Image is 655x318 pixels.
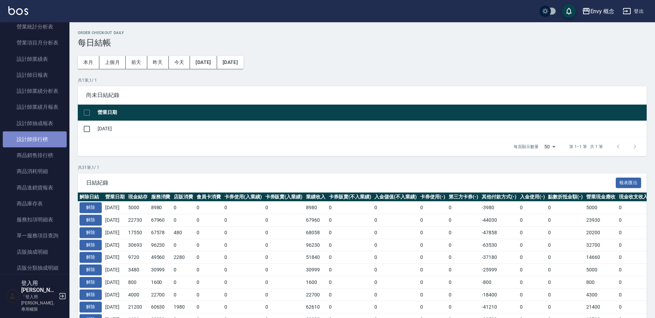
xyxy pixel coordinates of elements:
[223,264,264,276] td: 0
[3,131,67,147] a: 設計師排行榜
[264,301,305,313] td: 0
[327,226,373,239] td: 0
[620,5,647,18] button: 登出
[6,289,19,303] img: Person
[103,239,126,251] td: [DATE]
[617,288,650,301] td: 0
[480,264,518,276] td: -25999
[3,180,67,196] a: 商品進銷貨報表
[546,214,584,227] td: 0
[126,288,149,301] td: 4000
[264,202,305,214] td: 0
[304,288,327,301] td: 22700
[3,196,67,212] a: 商品庫存表
[126,239,149,251] td: 30693
[418,226,447,239] td: 0
[21,294,57,312] p: 「登入用[PERSON_NAME]」專用權限
[304,264,327,276] td: 30999
[103,264,126,276] td: [DATE]
[304,226,327,239] td: 68058
[80,290,102,300] button: 解除
[103,251,126,264] td: [DATE]
[3,244,67,260] a: 店販抽成明細
[447,301,480,313] td: 0
[149,239,172,251] td: 96230
[447,193,480,202] th: 第三方卡券(-)
[78,193,103,202] th: 解除日結
[518,251,547,264] td: 0
[546,276,584,288] td: 0
[518,264,547,276] td: 0
[304,239,327,251] td: 96230
[126,251,149,264] td: 9720
[518,226,547,239] td: 0
[103,193,126,202] th: 營業日期
[99,56,126,69] button: 上個月
[80,227,102,238] button: 解除
[480,288,518,301] td: -18400
[584,288,617,301] td: 4300
[584,251,617,264] td: 14660
[304,276,327,288] td: 1600
[223,276,264,288] td: 0
[103,288,126,301] td: [DATE]
[149,226,172,239] td: 67578
[149,193,172,202] th: 服務消費
[546,251,584,264] td: 0
[617,264,650,276] td: 0
[195,214,223,227] td: 0
[518,276,547,288] td: 0
[418,276,447,288] td: 0
[514,144,539,150] p: 每頁顯示數量
[447,288,480,301] td: 0
[617,276,650,288] td: 0
[264,239,305,251] td: 0
[584,214,617,227] td: 23930
[217,56,243,69] button: [DATE]
[480,226,518,239] td: -47858
[3,163,67,179] a: 商品消耗明細
[96,121,647,137] td: [DATE]
[617,202,650,214] td: 0
[546,288,584,301] td: 0
[447,264,480,276] td: 0
[80,202,102,213] button: 解除
[149,202,172,214] td: 8980
[172,276,195,288] td: 0
[418,239,447,251] td: 0
[3,115,67,131] a: 設計師抽成報表
[264,288,305,301] td: 0
[418,264,447,276] td: 0
[80,215,102,226] button: 解除
[518,239,547,251] td: 0
[304,251,327,264] td: 51840
[190,56,217,69] button: [DATE]
[172,214,195,227] td: 0
[223,301,264,313] td: 0
[149,251,172,264] td: 49560
[86,92,638,99] span: 尚未日結紀錄
[579,4,617,18] button: Envy 概念
[447,226,480,239] td: 0
[480,301,518,313] td: -41210
[541,137,558,156] div: 50
[172,193,195,202] th: 店販消費
[78,56,99,69] button: 本月
[447,251,480,264] td: 0
[126,193,149,202] th: 現金結存
[418,288,447,301] td: 0
[327,214,373,227] td: 0
[327,239,373,251] td: 0
[223,202,264,214] td: 0
[304,202,327,214] td: 8980
[103,301,126,313] td: [DATE]
[195,301,223,313] td: 0
[373,288,418,301] td: 0
[327,202,373,214] td: 0
[147,56,169,69] button: 昨天
[126,301,149,313] td: 21200
[304,214,327,227] td: 67960
[327,193,373,202] th: 卡券販賣(不入業績)
[195,288,223,301] td: 0
[126,226,149,239] td: 17550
